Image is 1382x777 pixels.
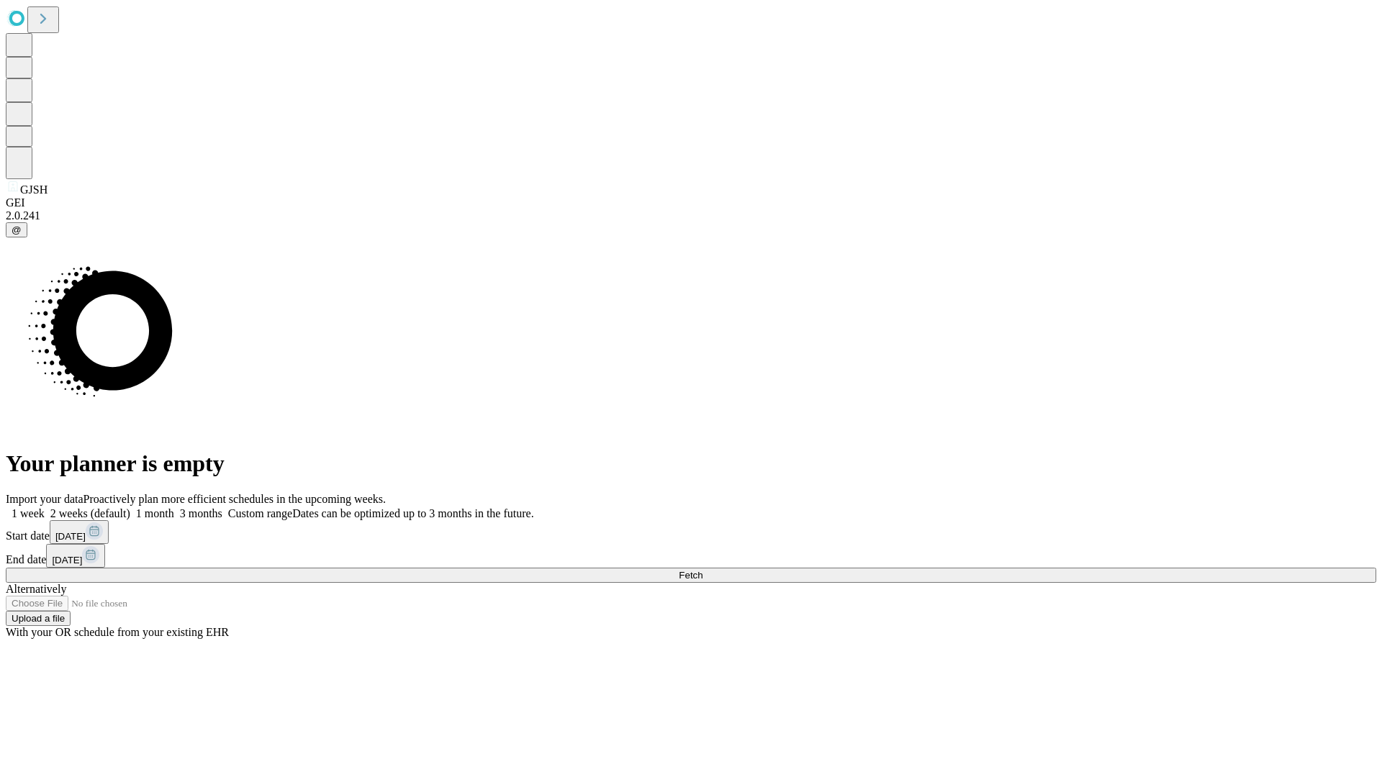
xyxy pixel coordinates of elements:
div: Start date [6,520,1376,544]
div: End date [6,544,1376,568]
span: [DATE] [55,531,86,542]
div: GEI [6,196,1376,209]
button: [DATE] [50,520,109,544]
span: Proactively plan more efficient schedules in the upcoming weeks. [83,493,386,505]
span: Fetch [679,570,703,581]
button: @ [6,222,27,237]
span: 2 weeks (default) [50,507,130,519]
span: @ [12,224,22,235]
span: 1 week [12,507,45,519]
span: 1 month [136,507,174,519]
span: GJSH [20,183,48,196]
span: 3 months [180,507,222,519]
span: With your OR schedule from your existing EHR [6,626,229,638]
div: 2.0.241 [6,209,1376,222]
span: Alternatively [6,583,66,595]
h1: Your planner is empty [6,450,1376,477]
span: Custom range [228,507,292,519]
button: Fetch [6,568,1376,583]
button: [DATE] [46,544,105,568]
span: Import your data [6,493,83,505]
span: [DATE] [52,555,82,565]
button: Upload a file [6,611,71,626]
span: Dates can be optimized up to 3 months in the future. [292,507,533,519]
